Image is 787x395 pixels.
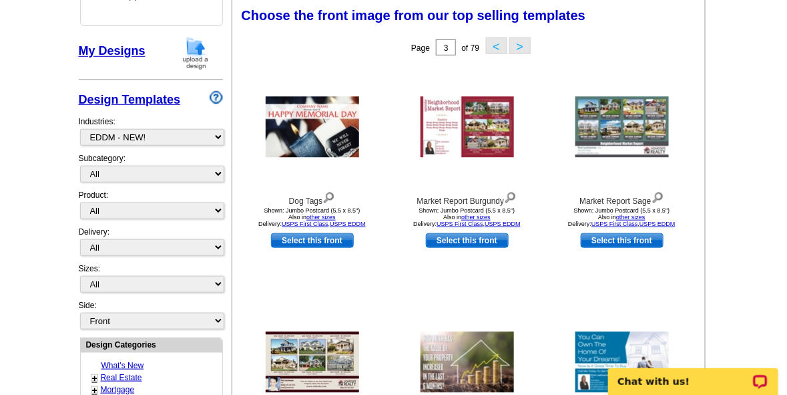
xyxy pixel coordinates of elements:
span: Also in [443,214,491,221]
img: view design details [322,189,335,204]
img: Market Report Burgundy [421,97,514,158]
a: USPS First Class [591,221,638,227]
span: Page [411,43,430,53]
img: Dog Tags [266,97,359,158]
span: of 79 [461,43,479,53]
a: What's New [101,361,144,370]
a: USPS EDDM [639,221,676,227]
div: Market Report Burgundy [394,189,541,207]
div: Shown: Jumbo Postcard (5.5 x 8.5") Delivery: , [239,207,386,227]
a: other sizes [306,214,336,221]
a: Design Templates [79,93,181,106]
img: Dream Home [575,332,669,393]
img: design-wizard-help-icon.png [210,91,223,104]
div: Shown: Jumbo Postcard (5.5 x 8.5") Delivery: , [394,207,541,227]
a: + [92,373,97,384]
a: use this design [271,233,354,248]
img: view design details [504,189,517,204]
span: Also in [288,214,336,221]
a: USPS EDDM [485,221,521,227]
a: use this design [426,233,509,248]
div: Industries: [79,109,223,152]
a: My Designs [79,45,146,58]
div: Market Report Sage [549,189,696,207]
img: upload-design [178,36,213,70]
a: other sizes [616,214,645,221]
div: Sizes: [79,263,223,299]
a: other sizes [461,214,491,221]
a: use this design [581,233,664,248]
div: Shown: Jumbo Postcard (5.5 x 8.5") Delivery: , [549,207,696,227]
div: Side: [79,299,223,331]
a: USPS First Class [282,221,328,227]
a: Real Estate [101,373,142,382]
div: Subcategory: [79,152,223,189]
iframe: LiveChat chat widget [599,353,787,395]
a: Mortgage [101,385,135,394]
div: Design Categories [81,338,222,351]
div: Dog Tags [239,189,386,207]
span: Also in [598,214,645,221]
div: Product: [79,189,223,226]
a: USPS First Class [437,221,483,227]
div: Delivery: [79,226,223,263]
button: > [509,37,531,54]
img: view design details [651,189,664,204]
span: Choose the front image from our top selling templates [242,8,586,23]
img: Value Question [421,332,514,393]
img: Market Report Sage [575,97,669,158]
img: Market Report Tan [266,332,359,393]
a: USPS EDDM [330,221,366,227]
button: < [486,37,507,54]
